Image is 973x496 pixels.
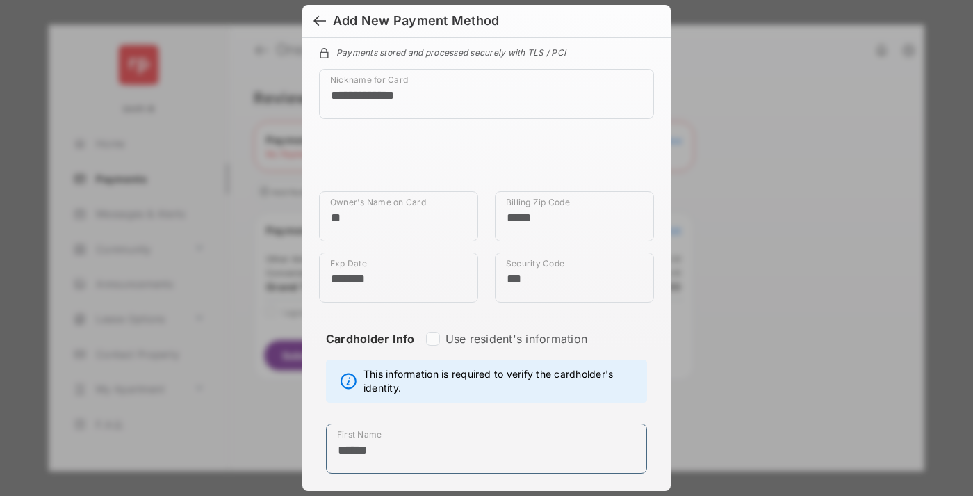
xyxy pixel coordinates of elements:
[326,332,415,371] strong: Cardholder Info
[319,130,654,191] iframe: Credit card field
[333,13,499,29] div: Add New Payment Method
[319,45,654,58] div: Payments stored and processed securely with TLS / PCI
[445,332,587,346] label: Use resident's information
[363,367,639,395] span: This information is required to verify the cardholder's identity.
